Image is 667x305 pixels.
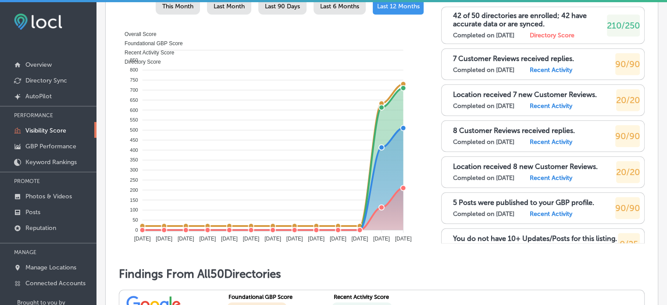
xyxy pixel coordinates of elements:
[130,77,138,83] tspan: 750
[130,97,138,103] tspan: 650
[130,127,138,133] tspan: 500
[130,87,138,93] tspan: 700
[25,61,52,68] p: Overview
[25,193,72,200] p: Photos & Videos
[334,294,420,300] div: Recent Activity Score
[119,267,645,281] h1: Findings From All 50 Directories
[453,102,514,110] label: Completed on [DATE]
[453,54,574,63] p: 7 Customer Reviews received replies.
[130,197,138,202] tspan: 150
[156,236,172,242] tspan: [DATE]
[453,138,514,146] label: Completed on [DATE]
[162,3,193,10] span: This Month
[308,236,325,242] tspan: [DATE]
[453,174,514,182] label: Completed on [DATE]
[529,138,572,146] label: Recent Activity
[118,40,183,47] span: Foundational GBP Score
[616,95,640,105] span: 20/20
[118,59,161,65] span: Directory Score
[243,236,260,242] tspan: [DATE]
[373,236,390,242] tspan: [DATE]
[453,126,574,135] p: 8 Customer Reviews received replies.
[130,167,138,172] tspan: 300
[221,236,238,242] tspan: [DATE]
[615,59,640,69] span: 90/90
[620,239,638,249] span: 0/25
[377,3,419,10] span: Last 12 Months
[14,14,62,30] img: fda3e92497d09a02dc62c9cd864e3231.png
[25,158,77,166] p: Keyword Rankings
[330,236,346,242] tspan: [DATE]
[453,90,596,99] p: Location received 7 new Customer Reviews.
[453,210,514,218] label: Completed on [DATE]
[118,50,174,56] span: Recent Activity Score
[130,57,138,62] tspan: 850
[529,210,572,218] label: Recent Activity
[25,208,40,216] p: Posts
[453,162,597,171] p: Location received 8 new Customer Reviews.
[25,77,67,84] p: Directory Sync
[616,167,640,177] span: 20/20
[351,236,368,242] tspan: [DATE]
[130,67,138,72] tspan: 800
[228,294,315,300] div: Foundational GBP Score
[265,3,300,10] span: Last 90 Days
[25,127,66,134] p: Visibility Score
[615,203,640,213] span: 90/90
[320,3,359,10] span: Last 6 Months
[453,32,514,39] label: Completed on [DATE]
[130,177,138,183] tspan: 250
[130,147,138,152] tspan: 400
[615,131,640,141] span: 90/90
[130,137,138,143] tspan: 450
[286,236,303,242] tspan: [DATE]
[395,236,412,242] tspan: [DATE]
[25,224,56,232] p: Reputation
[130,157,138,162] tspan: 350
[453,11,607,28] p: 42 of 50 directories are enrolled; 42 have accurate data or are synced.
[130,207,138,212] tspan: 100
[136,227,138,233] tspan: 0
[132,217,138,222] tspan: 50
[118,31,157,37] span: Overall Score
[529,32,574,39] label: Directory Score
[199,236,216,242] tspan: [DATE]
[453,66,514,74] label: Completed on [DATE]
[130,117,138,122] tspan: 550
[529,66,572,74] label: Recent Activity
[607,20,640,31] span: 210/250
[25,264,76,271] p: Manage Locations
[529,102,572,110] label: Recent Activity
[453,234,617,243] p: You do not have 10+ Updates/Posts for this listing.
[25,280,86,287] p: Connected Accounts
[130,107,138,112] tspan: 600
[178,236,194,242] tspan: [DATE]
[529,174,572,182] label: Recent Activity
[264,236,281,242] tspan: [DATE]
[134,236,151,242] tspan: [DATE]
[25,93,52,100] p: AutoPilot
[453,198,594,207] p: 5 Posts were published to your GBP profile.
[214,3,245,10] span: Last Month
[25,143,76,150] p: GBP Performance
[130,187,138,193] tspan: 200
